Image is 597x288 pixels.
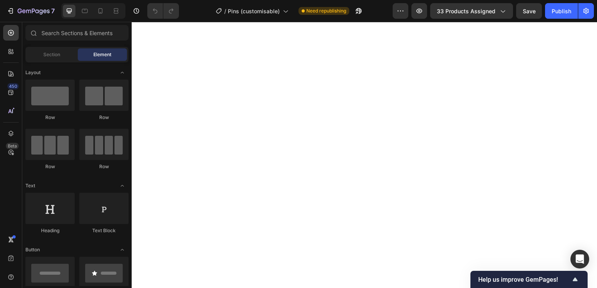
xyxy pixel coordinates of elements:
div: Row [79,114,129,121]
span: Help us improve GemPages! [478,276,570,283]
div: Undo/Redo [147,3,179,19]
span: Button [25,246,40,253]
div: Row [25,163,75,170]
input: Search Sections & Elements [25,25,129,41]
span: Need republishing [306,7,346,14]
button: Show survey - Help us improve GemPages! [478,275,580,284]
span: Section [43,51,60,58]
span: Toggle open [116,66,129,79]
iframe: Design area [132,22,597,288]
span: / [224,7,226,15]
button: 33 products assigned [430,3,513,19]
div: 450 [7,83,19,89]
div: Row [25,114,75,121]
span: Layout [25,69,41,76]
div: Row [79,163,129,170]
div: Beta [6,143,19,149]
button: 7 [3,3,58,19]
button: Save [516,3,542,19]
span: Toggle open [116,180,129,192]
p: 7 [51,6,55,16]
span: Element [93,51,111,58]
div: Heading [25,227,75,234]
div: Open Intercom Messenger [570,250,589,268]
button: Publish [545,3,578,19]
span: Pins (customisable) [228,7,280,15]
span: 33 products assigned [437,7,495,15]
div: Publish [552,7,571,15]
span: Toggle open [116,244,129,256]
span: Text [25,182,35,189]
div: Text Block [79,227,129,234]
span: Save [523,8,536,14]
